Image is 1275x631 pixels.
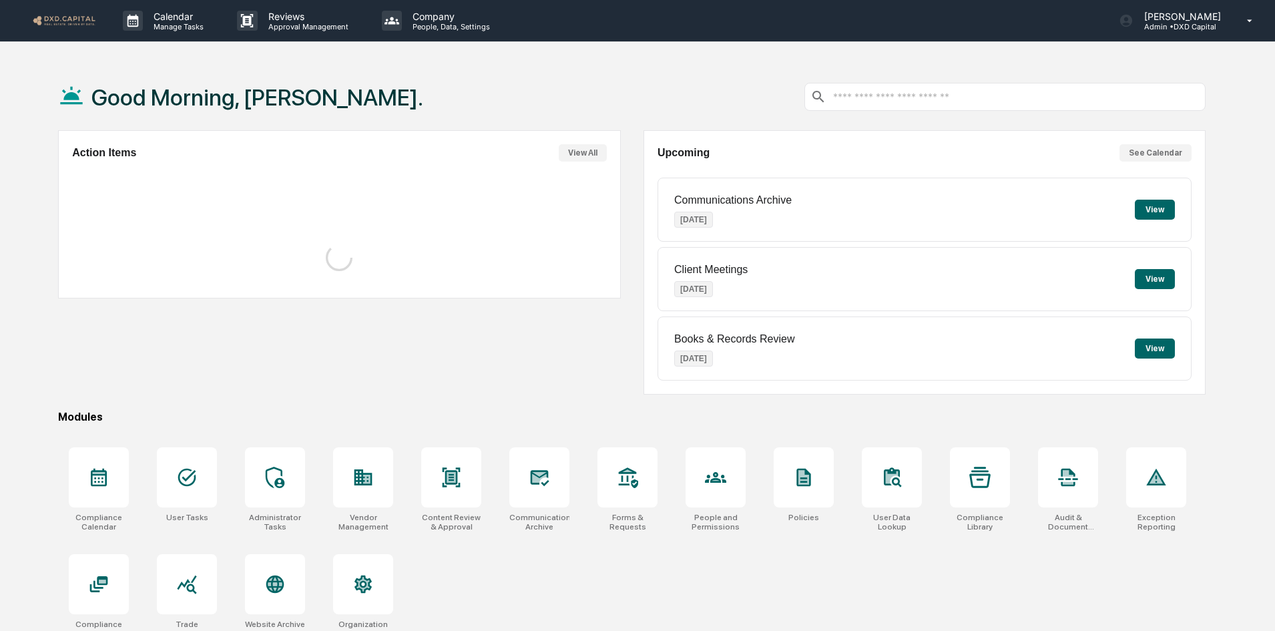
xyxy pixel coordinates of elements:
div: Modules [58,411,1206,423]
p: [DATE] [674,351,713,367]
p: [PERSON_NAME] [1133,11,1228,22]
div: Audit & Document Logs [1038,513,1098,532]
button: View [1135,269,1175,289]
p: Company [402,11,497,22]
p: [DATE] [674,281,713,297]
h1: Good Morning, [PERSON_NAME]. [91,84,423,111]
p: Books & Records Review [674,333,795,345]
div: People and Permissions [686,513,746,532]
img: logo [32,14,96,27]
div: User Data Lookup [862,513,922,532]
p: People, Data, Settings [402,22,497,31]
p: Approval Management [258,22,355,31]
p: Admin • DXD Capital [1133,22,1228,31]
div: Communications Archive [509,513,569,532]
h2: Upcoming [658,147,710,159]
button: View [1135,200,1175,220]
div: Vendor Management [333,513,393,532]
p: Manage Tasks [143,22,210,31]
div: Forms & Requests [597,513,658,532]
p: Communications Archive [674,194,792,206]
h2: Action Items [72,147,136,159]
div: Website Archive [245,620,305,629]
div: Compliance Calendar [69,513,129,532]
p: Client Meetings [674,264,748,276]
button: View [1135,339,1175,359]
button: View All [559,144,607,162]
p: Calendar [143,11,210,22]
p: [DATE] [674,212,713,228]
div: Policies [788,513,819,522]
div: Compliance Library [950,513,1010,532]
div: Administrator Tasks [245,513,305,532]
div: Exception Reporting [1126,513,1186,532]
button: See Calendar [1119,144,1192,162]
p: Reviews [258,11,355,22]
div: Content Review & Approval [421,513,481,532]
div: User Tasks [166,513,208,522]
